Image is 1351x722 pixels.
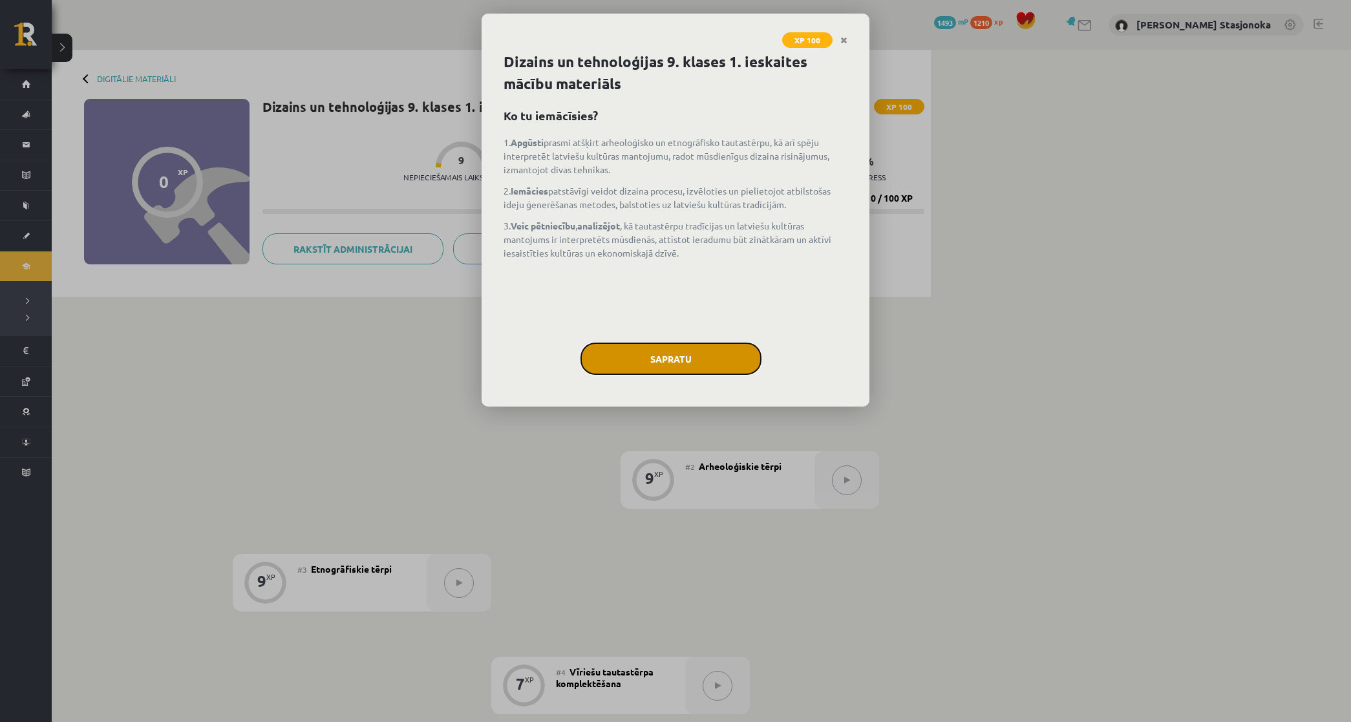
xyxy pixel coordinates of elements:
[577,220,620,231] strong: analizējot
[511,220,575,231] strong: Veic pētniecību
[833,28,855,53] a: Close
[580,343,761,375] button: Sapratu
[504,184,847,211] p: 2. patstāvīgi veidot dizaina procesu, izvēloties un pielietojot atbilstošas ideju ģenerēšanas met...
[504,219,847,260] p: 3. , , kā tautastērpu tradīcijas un latviešu kultūras mantojums ir interpretēts mūsdienās, attīst...
[504,136,847,176] p: 1. prasmi atšķirt arheoloģisko un etnogrāfisko tautastērpu, kā arī spēju interpretēt latviešu kul...
[782,32,833,48] span: XP 100
[504,51,847,95] h1: Dizains un tehnoloģijas 9. klases 1. ieskaites mācību materiāls
[511,136,544,148] strong: Apgūsti
[504,107,847,124] h2: Ko tu iemācīsies?
[511,185,548,196] strong: Iemācies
